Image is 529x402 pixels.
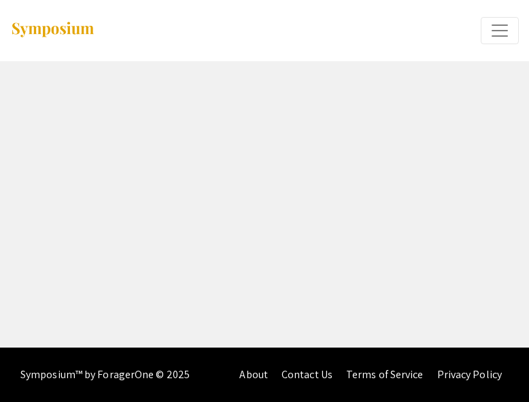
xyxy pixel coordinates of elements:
[10,21,95,39] img: Symposium by ForagerOne
[346,367,424,382] a: Terms of Service
[481,17,519,44] button: Expand or Collapse Menu
[437,367,502,382] a: Privacy Policy
[239,367,268,382] a: About
[281,367,332,382] a: Contact Us
[20,348,190,402] div: Symposium™ by ForagerOne © 2025
[471,341,519,392] iframe: Chat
